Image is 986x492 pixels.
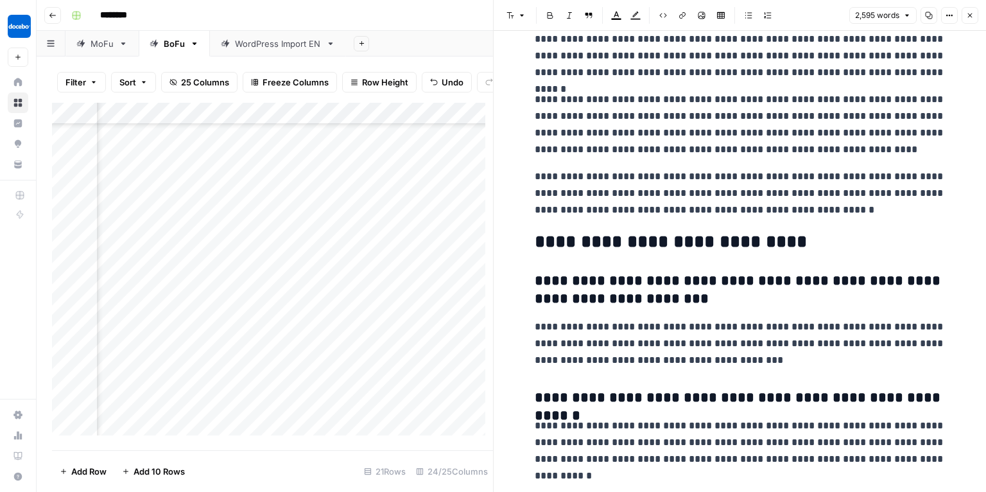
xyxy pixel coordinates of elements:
[411,461,493,482] div: 24/25 Columns
[442,76,463,89] span: Undo
[52,461,114,482] button: Add Row
[8,134,28,154] a: Opportunities
[855,10,899,21] span: 2,595 words
[65,31,139,57] a: MoFu
[139,31,210,57] a: BoFu
[8,72,28,92] a: Home
[134,465,185,478] span: Add 10 Rows
[362,76,408,89] span: Row Height
[8,113,28,134] a: Insights
[8,446,28,466] a: Learning Hub
[342,72,417,92] button: Row Height
[422,72,472,92] button: Undo
[91,37,114,50] div: MoFu
[71,465,107,478] span: Add Row
[849,7,917,24] button: 2,595 words
[119,76,136,89] span: Sort
[243,72,337,92] button: Freeze Columns
[161,72,238,92] button: 25 Columns
[8,154,28,175] a: Your Data
[57,72,106,92] button: Filter
[8,466,28,487] button: Help + Support
[65,76,86,89] span: Filter
[8,10,28,42] button: Workspace: Docebo
[164,37,185,50] div: BoFu
[181,76,229,89] span: 25 Columns
[8,92,28,113] a: Browse
[8,405,28,425] a: Settings
[210,31,346,57] a: WordPress Import EN
[8,425,28,446] a: Usage
[235,37,321,50] div: WordPress Import EN
[8,15,31,38] img: Docebo Logo
[359,461,411,482] div: 21 Rows
[111,72,156,92] button: Sort
[263,76,329,89] span: Freeze Columns
[114,461,193,482] button: Add 10 Rows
